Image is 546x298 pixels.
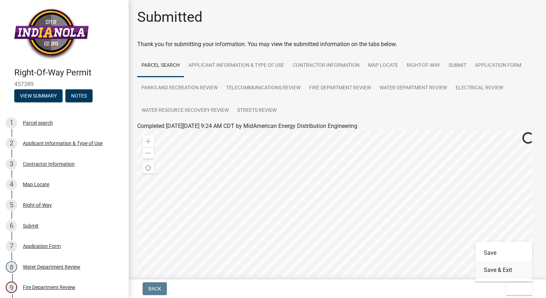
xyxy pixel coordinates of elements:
[23,264,80,269] div: Water Department Review
[23,203,52,208] div: Right-of-Way
[364,54,402,77] a: Map Locate
[375,77,451,100] a: Water Department Review
[23,244,61,249] div: Application Form
[65,89,93,102] button: Notes
[6,158,17,170] div: 3
[6,282,17,293] div: 9
[451,77,507,100] a: Electrical Review
[137,99,233,122] a: Water Resource Recovery Review
[6,240,17,252] div: 7
[143,162,154,174] div: Find my location
[6,220,17,232] div: 6
[137,9,203,26] h1: Submitted
[475,262,532,279] button: Save & Exit
[288,54,364,77] a: Contractor Information
[6,199,17,211] div: 5
[14,93,63,99] wm-modal-confirm: Summary
[6,117,17,129] div: 1
[222,77,305,100] a: Telecommunications Review
[6,138,17,149] div: 2
[143,136,154,147] div: Zoom in
[305,77,375,100] a: Fire Department Review
[137,54,184,77] a: Parcel search
[23,120,53,125] div: Parcel search
[6,261,17,273] div: 8
[137,77,222,100] a: Parks and Recreation Review
[475,242,532,282] div: Exit
[143,282,167,295] button: Back
[444,54,471,77] a: Submit
[23,285,75,290] div: Fire Department Review
[14,68,123,78] h4: Right-Of-Way Permit
[14,89,63,102] button: View Summary
[402,54,444,77] a: Right-of-Way
[6,179,17,190] div: 4
[471,54,526,77] a: Application Form
[23,141,103,146] div: Applicant Information & Type of Use
[184,54,288,77] a: Applicant Information & Type of Use
[14,81,114,88] span: 457389
[475,244,532,262] button: Save
[65,93,93,99] wm-modal-confirm: Notes
[506,282,532,295] button: Exit
[143,147,154,159] div: Zoom out
[512,286,522,292] span: Exit
[137,40,537,49] div: Thank you for submitting your information. You may view the submitted information on the tabs below.
[23,223,39,228] div: Submit
[14,8,89,60] img: City of Indianola, Iowa
[23,162,75,167] div: Contractor Information
[137,123,357,129] span: Completed [DATE][DATE] 9:24 AM CDT by MidAmerican Energy Distribution Engineering
[148,286,161,292] span: Back
[23,182,49,187] div: Map Locate
[233,99,281,122] a: Streets Review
